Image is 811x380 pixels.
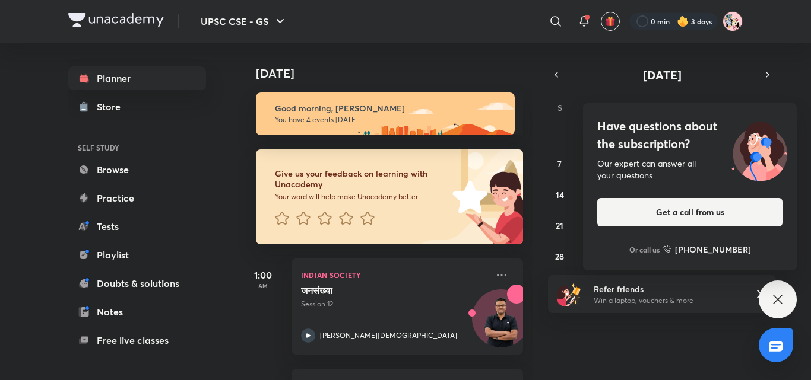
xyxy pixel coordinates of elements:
button: Get a call from us [597,198,783,226]
abbr: Friday [728,102,733,113]
a: Tests [68,215,206,238]
img: ttu_illustration_new.svg [722,117,797,181]
a: Doubts & solutions [68,272,206,295]
abbr: September 28, 2025 [555,251,564,262]
abbr: Tuesday [626,102,631,113]
h5: जनसंख्या [301,285,449,296]
h6: [PHONE_NUMBER] [675,243,751,256]
img: Company Logo [68,13,164,27]
button: September 21, 2025 [550,216,569,235]
abbr: Sunday [557,102,562,113]
h6: Refer friends [594,283,740,295]
p: Your word will help make Unacademy better [275,192,448,202]
abbr: Saturday [762,102,766,113]
button: UPSC CSE - GS [194,9,294,33]
a: Practice [68,186,206,210]
img: Avatar [473,296,530,353]
button: [DATE] [565,66,759,83]
button: avatar [601,12,620,31]
h4: Have questions about the subscription? [597,117,783,153]
img: feedback_image [412,149,523,244]
abbr: September 14, 2025 [556,189,564,200]
h5: 1:00 [239,268,287,282]
p: [PERSON_NAME][DEMOGRAPHIC_DATA] [320,330,457,341]
button: September 14, 2025 [550,185,569,204]
a: Store [68,95,206,119]
h6: Give us your feedback on learning with Unacademy [275,168,448,190]
abbr: Thursday [693,102,698,113]
img: TANVI CHATURVEDI [723,11,743,31]
a: Notes [68,300,206,324]
a: Playlist [68,243,206,267]
h6: Good morning, [PERSON_NAME] [275,103,504,114]
p: Win a laptop, vouchers & more [594,295,740,306]
p: AM [239,282,287,289]
img: referral [557,282,581,306]
a: Company Logo [68,13,164,30]
h4: [DATE] [256,66,535,81]
button: September 7, 2025 [550,154,569,173]
button: September 28, 2025 [550,247,569,266]
a: Planner [68,66,206,90]
img: streak [677,15,689,27]
p: Or call us [629,244,660,255]
img: avatar [605,16,616,27]
div: Our expert can answer all your questions [597,158,783,181]
abbr: September 21, 2025 [556,220,563,231]
img: morning [256,92,515,135]
a: [PHONE_NUMBER] [663,243,751,256]
abbr: Wednesday [659,102,667,113]
div: Store [97,100,128,114]
a: Browse [68,158,206,181]
abbr: Monday [591,102,598,113]
abbr: September 7, 2025 [557,158,562,170]
p: Indian Society [301,268,487,282]
span: [DATE] [643,67,682,83]
h6: SELF STUDY [68,138,206,158]
p: Session 12 [301,299,487,309]
a: Free live classes [68,328,206,352]
p: You have 4 events [DATE] [275,115,504,124]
